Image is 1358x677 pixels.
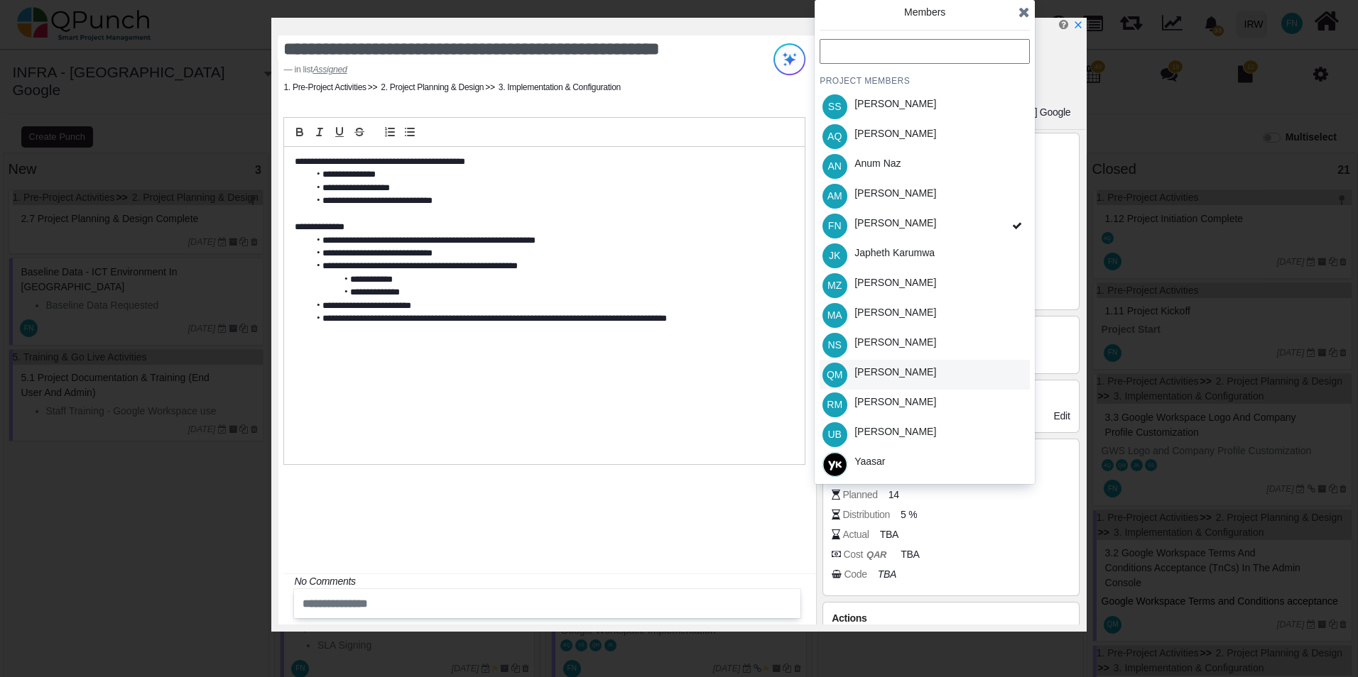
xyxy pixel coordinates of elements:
[822,363,847,387] span: Qasim Munir
[822,154,847,179] span: Anum Naz
[854,395,936,409] div: [PERSON_NAME]
[822,94,847,119] span: Samuel Serugo
[854,275,936,290] div: [PERSON_NAME]
[822,124,847,149] span: Aamar Qayum
[854,335,936,350] div: [PERSON_NAME]
[820,75,1030,87] h4: PROJECT MEMBERS
[828,101,842,111] span: SS
[827,280,842,290] span: MZ
[827,370,843,380] span: QM
[827,400,842,409] span: RM
[854,156,901,171] div: Anum Naz
[822,422,847,447] span: Umer Bhatti
[828,221,842,231] span: FN
[842,527,869,542] div: Actual
[283,81,366,94] li: 1. Pre-Project Activities
[867,549,886,560] b: QAR
[827,131,842,141] span: AQ
[843,547,890,562] div: Cost
[1054,410,1070,422] span: Edit
[854,97,936,111] div: [PERSON_NAME]
[1073,20,1083,30] svg: x
[854,246,935,260] div: Japheth Karumwa
[822,214,847,238] span: Francis Ndichu
[842,488,877,502] div: Planned
[854,126,936,141] div: [PERSON_NAME]
[854,305,936,320] div: [PERSON_NAME]
[1059,19,1068,30] i: Edit Punch
[827,429,841,439] span: UB
[313,65,347,75] cite: Source Title
[822,452,847,477] span: Yaasar
[822,392,847,417] span: Ruman Muhith
[854,186,936,201] div: [PERSON_NAME]
[854,365,936,380] div: [PERSON_NAME]
[842,507,890,522] div: Distribution
[844,567,867,582] div: Code
[773,43,805,75] img: Try writing with AI
[904,6,945,18] span: Members
[832,612,867,624] span: Actions
[1073,19,1083,31] a: x
[822,273,847,298] span: Mohammed Zabhier
[880,527,898,542] span: TBA
[822,333,847,358] span: Nadeem Sheikh
[827,161,841,171] span: AN
[829,251,840,260] span: JK
[484,81,621,94] li: 3. Implementation & Configuration
[822,243,847,268] span: Japheth Karumwa
[822,452,847,477] img: avatar
[878,568,896,580] i: TBA
[854,424,936,439] div: [PERSON_NAME]
[827,310,842,320] span: MA
[901,547,919,562] span: TBA
[283,63,715,76] footer: in list
[827,191,842,201] span: AM
[854,454,885,469] div: Yaasar
[822,303,847,328] span: Morufu Adesanya
[854,216,936,231] div: [PERSON_NAME]
[822,184,847,209] span: Asad Malik
[901,507,917,522] span: 5 %
[889,488,899,502] span: 14
[294,576,355,587] i: No Comments
[313,65,347,75] u: Assigned
[366,81,484,94] li: 2. Project Planning & Design
[827,340,841,350] span: NS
